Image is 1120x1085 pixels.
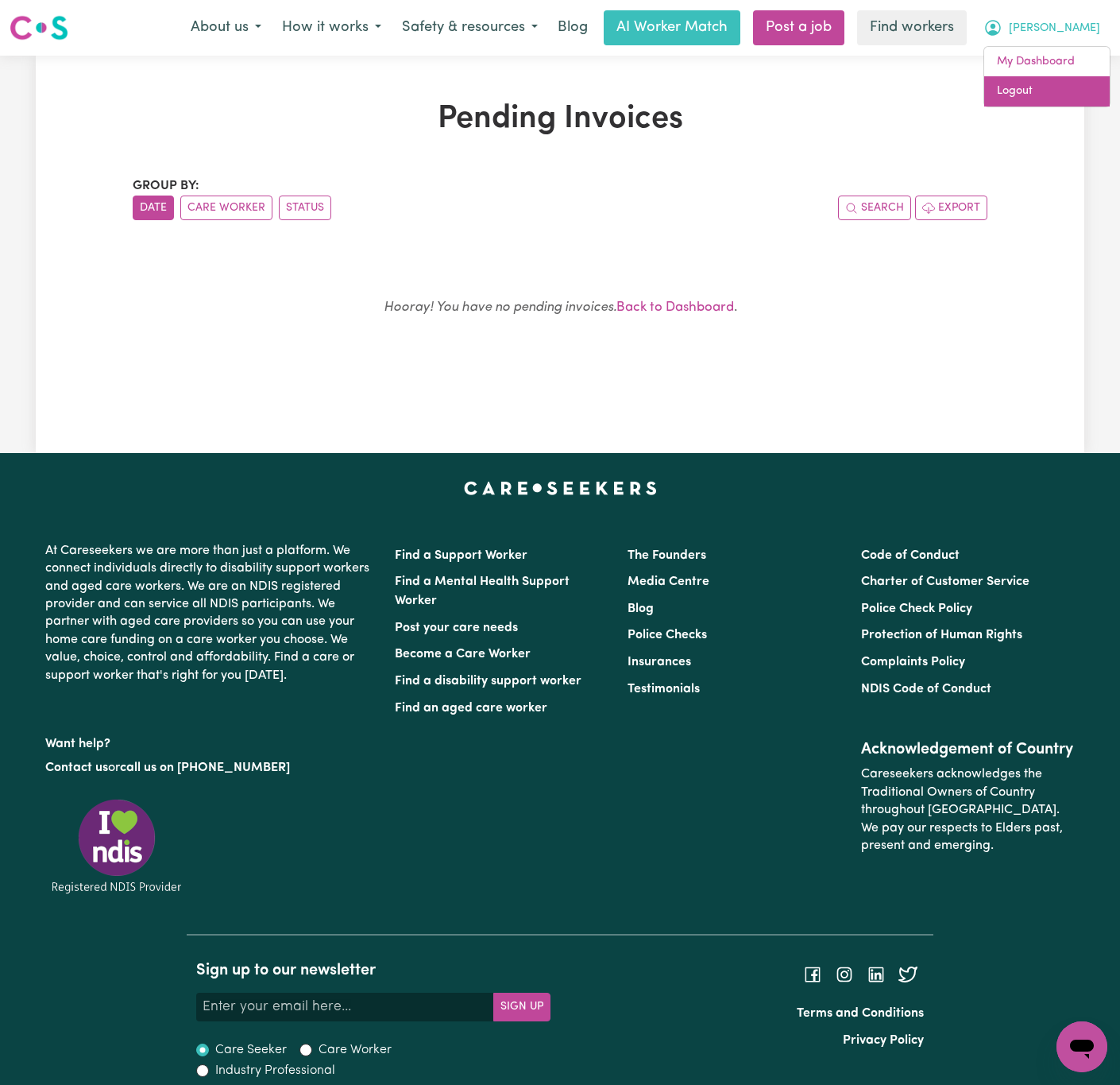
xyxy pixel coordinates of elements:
a: Find workers [857,10,967,45]
p: Careseekers acknowledges the Traditional Owners of Country throughout [GEOGRAPHIC_DATA]. We pay o... [861,759,1075,861]
a: Find an aged care worker [395,702,547,715]
a: Post a job [753,10,844,45]
a: call us on [PHONE_NUMBER] [120,761,290,774]
a: Contact us [45,761,108,774]
span: [PERSON_NAME] [1009,20,1100,37]
button: Export [915,196,987,220]
a: Careseekers logo [10,10,68,46]
img: Registered NDIS provider [45,796,188,896]
a: Follow Careseekers on Facebook [803,968,822,981]
a: Terms and Conditions [797,1007,924,1020]
a: Careseekers home page [464,482,657,494]
a: Find a disability support worker [395,675,581,688]
p: At Careseekers we are more than just a platform. We connect individuals directly to disability su... [45,536,376,691]
div: My Account [983,46,1110,107]
p: or [45,753,376,783]
img: Careseekers logo [10,14,68,42]
a: Media Centre [628,575,709,588]
h2: Acknowledgement of Country [861,740,1075,759]
a: Complaints Policy [861,656,965,668]
a: Follow Careseekers on LinkedIn [867,968,886,981]
label: Care Seeker [215,1040,287,1060]
p: Want help? [45,729,376,753]
a: Blog [628,603,654,615]
iframe: Button to launch messaging window [1056,1021,1107,1072]
a: My Dashboard [984,47,1110,77]
button: Subscribe [493,993,550,1021]
label: Industry Professional [215,1061,335,1080]
a: Protection of Human Rights [861,629,1022,641]
a: Find a Support Worker [395,549,527,562]
a: Follow Careseekers on Instagram [835,968,854,981]
button: sort invoices by care worker [180,196,272,220]
span: Group by: [133,180,199,192]
a: Post your care needs [395,622,518,634]
label: Care Worker [319,1040,392,1060]
button: My Account [973,11,1110,45]
button: Safety & resources [392,11,548,45]
h2: Sign up to our newsletter [196,961,550,980]
small: . [384,300,737,314]
a: Find a Mental Health Support Worker [395,575,570,607]
a: Insurances [628,656,691,668]
input: Enter your email here... [196,993,494,1021]
a: Charter of Customer Service [861,575,1029,588]
button: sort invoices by date [133,196,174,220]
a: Back to Dashboard [616,300,734,314]
em: Hooray! You have no pending invoices. [384,300,616,314]
a: The Founders [628,549,706,562]
a: Police Checks [628,629,707,641]
a: Blog [548,10,597,45]
a: Police Check Policy [861,603,972,615]
a: NDIS Code of Conduct [861,683,991,696]
button: sort invoices by paid status [279,196,331,220]
a: Code of Conduct [861,549,960,562]
button: About us [180,11,272,45]
a: Testimonials [628,683,700,696]
a: Logout [984,76,1110,107]
button: How it works [272,11,392,45]
button: Search [838,196,911,220]
a: Become a Care Worker [395,648,531,661]
a: Follow Careseekers on Twitter [898,968,917,981]
a: AI Worker Match [604,10,740,45]
h1: Pending Invoices [133,100,987,138]
a: Privacy Policy [843,1034,924,1047]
